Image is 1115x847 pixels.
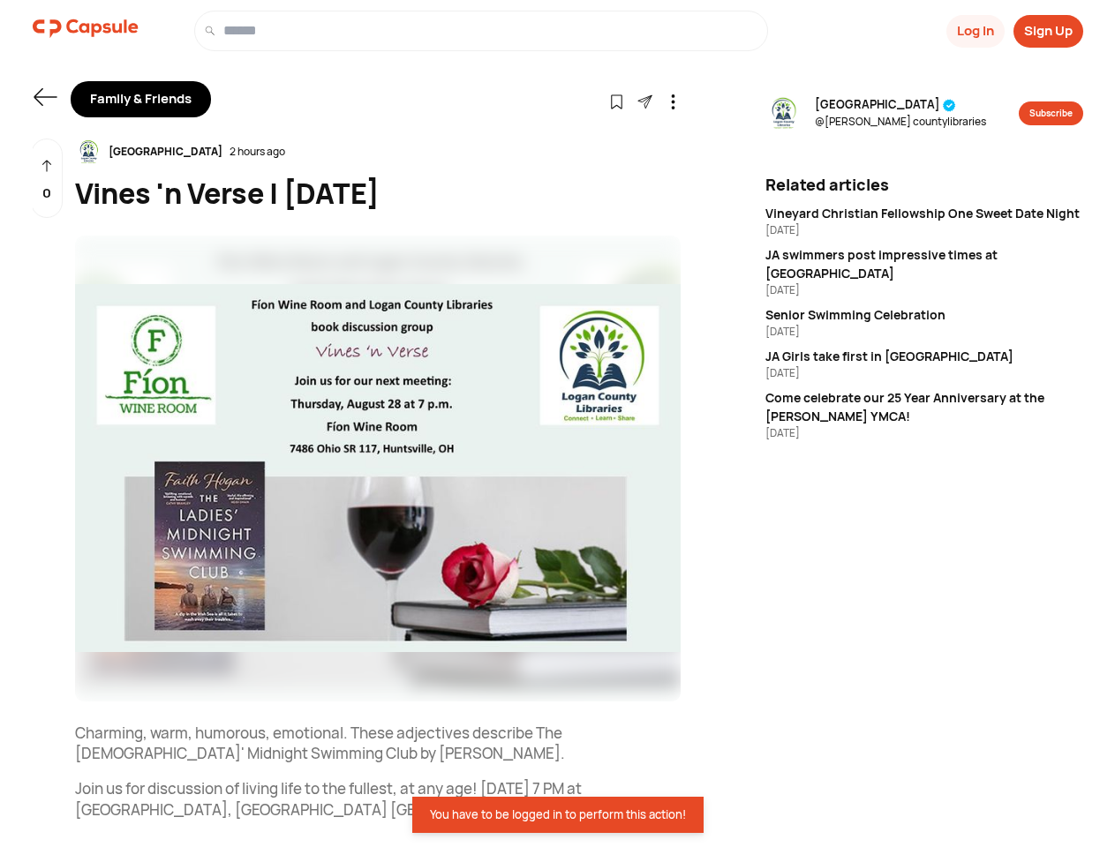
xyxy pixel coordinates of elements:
[75,723,681,765] p: Charming, warm, humorous, emotional. These adjectives describe The [DEMOGRAPHIC_DATA]' Midnight S...
[71,81,211,117] div: Family & Friends
[33,11,139,46] img: logo
[765,305,1083,324] div: Senior Swimming Celebration
[430,807,686,822] div: You have to be logged in to perform this action!
[75,139,102,165] img: resizeImage
[75,172,681,214] div: Vines 'n Verse | [DATE]
[765,347,1083,365] div: JA Girls take first in [GEOGRAPHIC_DATA]
[75,778,681,821] p: Join us for discussion of living life to the fullest, at any age! [DATE] 7 PM at [GEOGRAPHIC_DATA...
[33,11,139,51] a: logo
[102,144,230,160] div: [GEOGRAPHIC_DATA]
[42,184,51,204] p: 0
[765,95,801,131] img: resizeImage
[765,245,1083,282] div: JA swimmers post impressive times at [GEOGRAPHIC_DATA]
[75,236,681,701] img: resizeImage
[765,282,1083,298] div: [DATE]
[1013,15,1083,48] button: Sign Up
[765,365,1083,381] div: [DATE]
[943,99,956,112] img: tick
[946,15,1005,48] button: Log In
[765,173,1083,197] div: Related articles
[765,425,1083,441] div: [DATE]
[1019,101,1083,125] button: Subscribe
[765,222,1083,238] div: [DATE]
[230,144,285,160] div: 2 hours ago
[765,388,1083,425] div: Come celebrate our 25 Year Anniversary at the [PERSON_NAME] YMCA!
[815,96,986,114] span: [GEOGRAPHIC_DATA]
[815,114,986,130] span: @ [PERSON_NAME] countylibraries
[765,204,1083,222] div: Vineyard Christian Fellowship One Sweet Date Night
[765,324,1083,340] div: [DATE]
